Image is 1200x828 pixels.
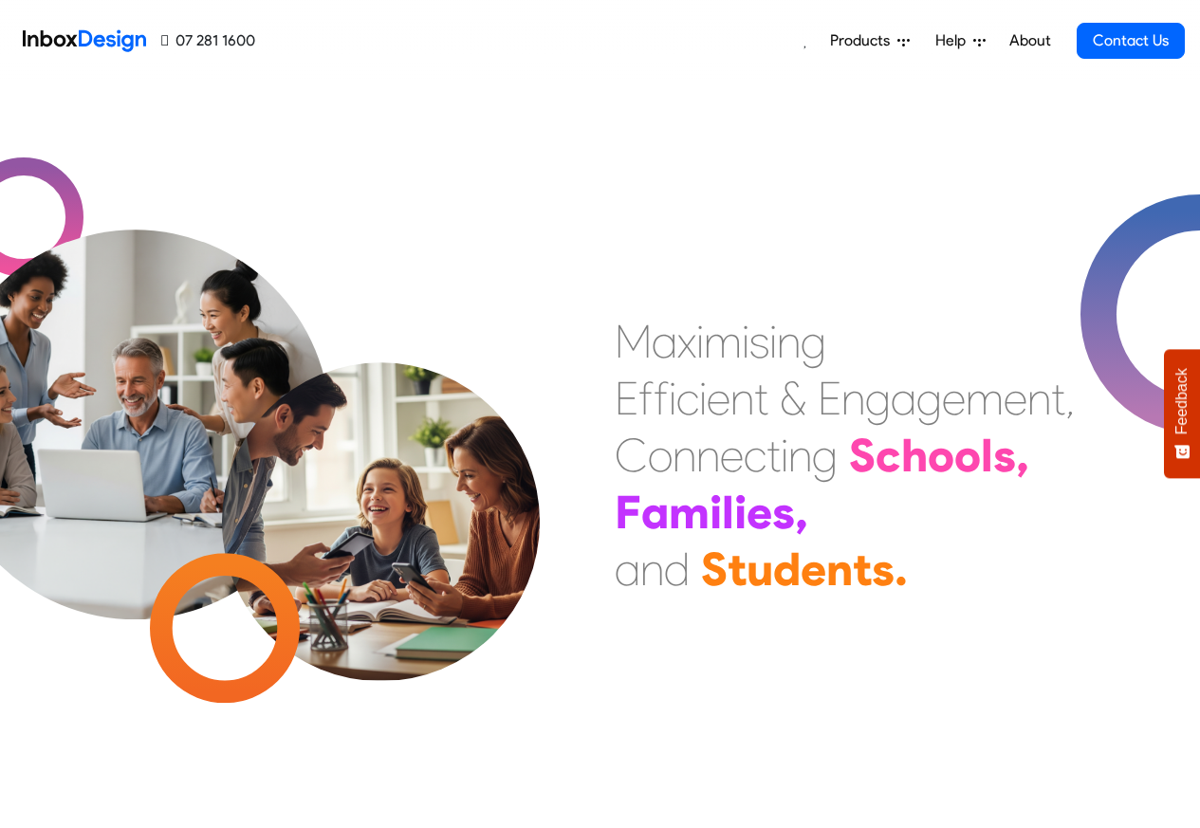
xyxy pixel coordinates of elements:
div: g [865,370,891,427]
div: F [615,484,641,541]
div: g [812,427,838,484]
div: i [699,370,707,427]
button: Feedback - Show survey [1164,349,1200,478]
div: g [801,313,826,370]
div: i [781,427,788,484]
div: & [780,370,806,427]
div: t [766,427,781,484]
div: S [701,541,728,598]
div: i [696,313,704,370]
div: , [1065,370,1075,427]
div: t [853,541,872,598]
div: n [826,541,853,598]
a: Contact Us [1077,23,1185,59]
div: Maximising Efficient & Engagement, Connecting Schools, Families, and Students. [615,313,1075,598]
div: e [720,427,744,484]
div: , [1016,427,1029,484]
div: i [742,313,749,370]
div: l [722,484,734,541]
div: e [707,370,730,427]
div: u [747,541,773,598]
div: g [916,370,942,427]
div: , [795,484,808,541]
div: t [754,370,768,427]
span: Feedback [1173,368,1191,434]
div: e [1004,370,1027,427]
div: a [891,370,916,427]
div: m [966,370,1004,427]
img: parents_with_child.png [182,284,580,681]
div: n [777,313,801,370]
div: . [895,541,908,598]
div: e [942,370,966,427]
div: o [648,427,673,484]
div: s [993,427,1016,484]
div: t [728,541,747,598]
div: m [669,484,710,541]
div: c [876,427,901,484]
div: o [928,427,954,484]
div: t [1051,370,1065,427]
div: f [638,370,654,427]
div: i [710,484,722,541]
div: a [652,313,677,370]
div: C [615,427,648,484]
div: s [872,541,895,598]
div: n [696,427,720,484]
div: E [615,370,638,427]
div: l [981,427,993,484]
div: e [747,484,772,541]
div: d [773,541,801,598]
a: Products [822,22,917,60]
a: About [1004,22,1056,60]
div: s [772,484,795,541]
div: n [841,370,865,427]
a: Help [928,22,993,60]
div: n [1027,370,1051,427]
div: a [641,484,669,541]
span: Products [830,29,897,52]
div: n [730,370,754,427]
div: x [677,313,696,370]
div: h [901,427,928,484]
div: n [788,427,812,484]
div: o [954,427,981,484]
div: i [734,484,747,541]
div: E [818,370,841,427]
div: n [673,427,696,484]
div: s [749,313,769,370]
div: n [640,541,664,598]
a: 07 281 1600 [161,29,255,52]
div: S [849,427,876,484]
div: e [801,541,826,598]
div: M [615,313,652,370]
span: Help [935,29,973,52]
div: d [664,541,690,598]
div: i [769,313,777,370]
div: c [744,427,766,484]
div: i [669,370,676,427]
div: m [704,313,742,370]
div: c [676,370,699,427]
div: f [654,370,669,427]
div: a [615,541,640,598]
